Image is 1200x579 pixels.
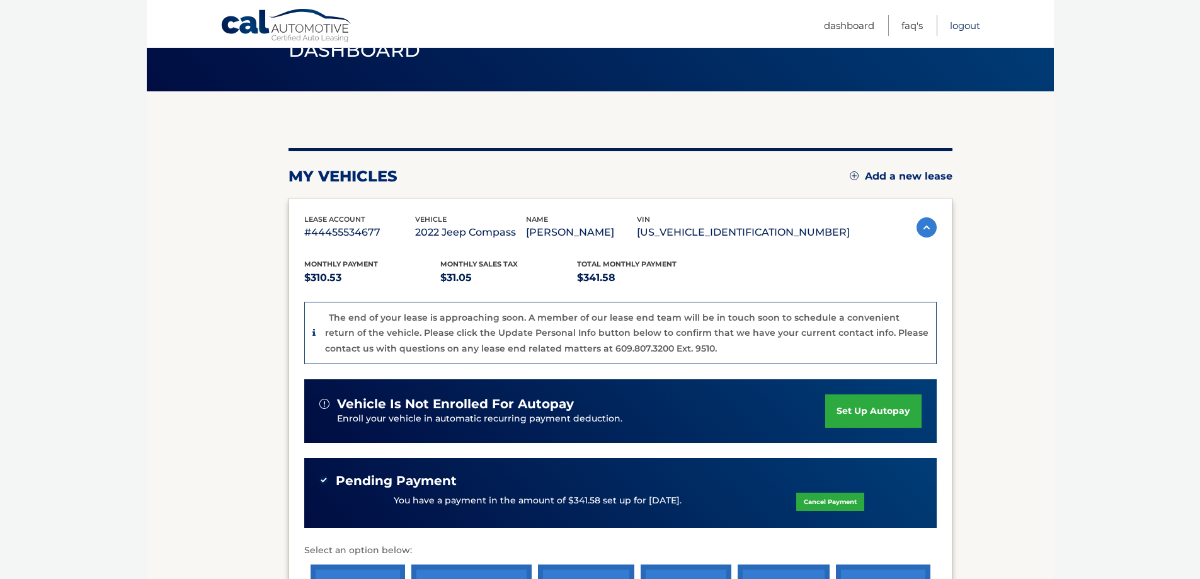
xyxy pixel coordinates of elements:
[577,260,677,268] span: Total Monthly Payment
[526,224,637,241] p: [PERSON_NAME]
[825,394,921,428] a: set up autopay
[526,215,548,224] span: name
[637,224,850,241] p: [US_VEHICLE_IDENTIFICATION_NUMBER]
[415,215,447,224] span: vehicle
[319,399,329,409] img: alert-white.svg
[577,269,714,287] p: $341.58
[950,15,980,36] a: Logout
[850,170,952,183] a: Add a new lease
[917,217,937,238] img: accordion-active.svg
[220,8,353,45] a: Cal Automotive
[289,38,421,62] span: Dashboard
[304,215,365,224] span: lease account
[289,167,397,186] h2: my vehicles
[319,476,328,484] img: check-green.svg
[796,493,864,511] a: Cancel Payment
[337,412,826,426] p: Enroll your vehicle in automatic recurring payment deduction.
[304,543,937,558] p: Select an option below:
[901,15,923,36] a: FAQ's
[440,260,518,268] span: Monthly sales Tax
[394,494,682,508] p: You have a payment in the amount of $341.58 set up for [DATE].
[337,396,574,412] span: vehicle is not enrolled for autopay
[304,224,415,241] p: #44455534677
[824,15,874,36] a: Dashboard
[440,269,577,287] p: $31.05
[415,224,526,241] p: 2022 Jeep Compass
[850,171,859,180] img: add.svg
[637,215,650,224] span: vin
[304,260,378,268] span: Monthly Payment
[336,473,457,489] span: Pending Payment
[325,312,929,354] p: The end of your lease is approaching soon. A member of our lease end team will be in touch soon t...
[304,269,441,287] p: $310.53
